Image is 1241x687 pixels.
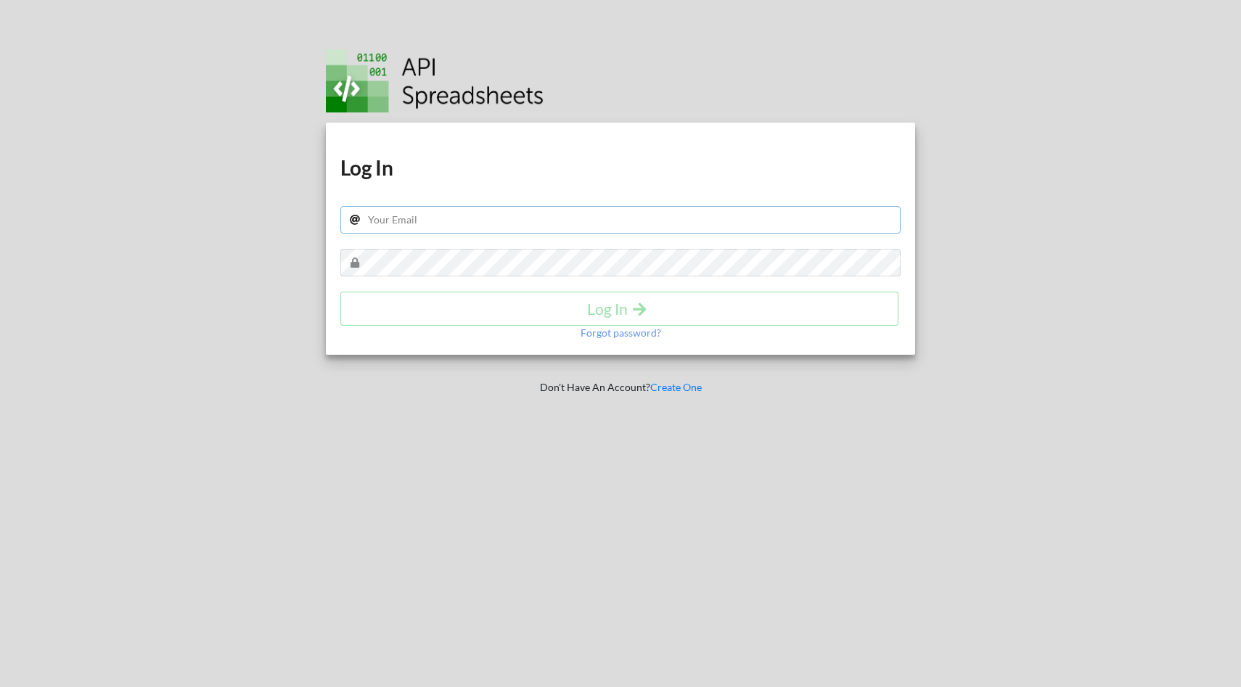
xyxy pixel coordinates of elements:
img: Logo.png [326,49,544,112]
h1: Log In [340,155,901,181]
p: Don't Have An Account? [316,380,925,395]
input: Your Email [340,206,901,234]
a: Create One [650,381,702,393]
p: Forgot password? [581,326,661,340]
